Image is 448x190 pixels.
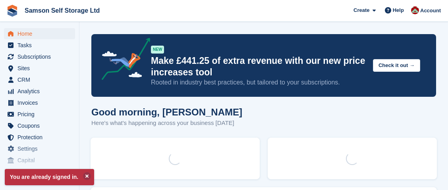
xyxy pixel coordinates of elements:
p: Here's what's happening across your business [DATE] [91,119,242,128]
span: Tasks [17,40,65,51]
img: Ian [411,6,419,14]
span: Invoices [17,97,65,108]
p: Rooted in industry best practices, but tailored to your subscriptions. [151,78,367,87]
a: menu [4,74,75,85]
span: CRM [17,74,65,85]
a: menu [4,63,75,74]
span: Help [393,6,404,14]
span: Coupons [17,120,65,131]
span: Home [17,28,65,39]
span: Sites [17,63,65,74]
span: Create [353,6,369,14]
a: menu [4,120,75,131]
p: You are already signed in. [5,169,94,185]
a: menu [4,97,75,108]
div: NEW [151,46,164,54]
img: price-adjustments-announcement-icon-8257ccfd72463d97f412b2fc003d46551f7dbcb40ab6d574587a9cd5c0d94... [95,38,151,83]
a: menu [4,132,75,143]
a: menu [4,40,75,51]
span: Protection [17,132,65,143]
h1: Good morning, [PERSON_NAME] [91,107,242,117]
a: menu [4,143,75,154]
span: Pricing [17,109,65,120]
a: menu [4,51,75,62]
img: stora-icon-8386f47178a22dfd0bd8f6a31ec36ba5ce8667c1dd55bd0f319d3a0aa187defe.svg [6,5,18,17]
span: Capital [17,155,65,166]
a: menu [4,109,75,120]
a: menu [4,86,75,97]
button: Check it out → [373,59,420,72]
span: Analytics [17,86,65,97]
span: Settings [17,143,65,154]
span: Subscriptions [17,51,65,62]
p: Make £441.25 of extra revenue with our new price increases tool [151,55,367,78]
span: Account [420,7,441,15]
a: menu [4,28,75,39]
a: menu [4,155,75,166]
a: Samson Self Storage Ltd [21,4,103,17]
